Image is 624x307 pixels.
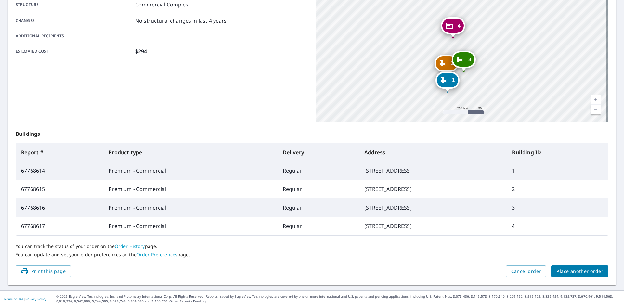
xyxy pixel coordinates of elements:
p: Buildings [16,122,608,143]
td: 2 [507,180,608,198]
td: Premium - Commercial [103,198,277,217]
a: Order History [115,243,145,249]
a: Terms of Use [3,297,23,301]
th: Product type [103,143,277,161]
a: Current Level 17, Zoom In [591,95,601,105]
button: Print this page [16,265,71,277]
span: Print this page [21,267,66,275]
a: Privacy Policy [25,297,46,301]
td: 4 [507,217,608,235]
div: Dropped pin, building 2, Commercial property, 1613 Perennial Ct Perris, CA 92571 [435,55,459,75]
td: Premium - Commercial [103,161,277,180]
th: Delivery [278,143,359,161]
th: Building ID [507,143,608,161]
div: Dropped pin, building 3, Commercial property, 3343 Night Bloom Ln Perris, CA 92571 [452,51,476,71]
span: 1 [452,78,455,83]
td: Premium - Commercial [103,217,277,235]
p: © 2025 Eagle View Technologies, Inc. and Pictometry International Corp. All Rights Reserved. Repo... [56,294,621,304]
span: 2 [451,61,454,66]
td: 67768617 [16,217,103,235]
p: You can track the status of your order on the page. [16,243,608,249]
td: 1 [507,161,608,180]
td: [STREET_ADDRESS] [359,198,507,217]
a: Order Preferences [136,251,177,258]
span: 4 [458,23,461,28]
td: [STREET_ADDRESS] [359,161,507,180]
p: Commercial Complex [135,1,188,8]
button: Cancel order [506,265,546,277]
p: $294 [135,47,147,55]
td: Regular [278,217,359,235]
button: Place another order [551,265,608,277]
span: 3 [468,57,471,62]
td: 67768614 [16,161,103,180]
td: 3 [507,198,608,217]
span: Cancel order [511,267,541,275]
td: [STREET_ADDRESS] [359,217,507,235]
div: Dropped pin, building 1, Commercial property, 1626 Queen Palm Ct Perris, CA 92571 [435,72,459,92]
p: Changes [16,17,133,25]
td: 67768616 [16,198,103,217]
td: Regular [278,198,359,217]
p: Estimated cost [16,47,133,55]
p: No structural changes in last 4 years [135,17,227,25]
td: Regular [278,180,359,198]
p: Additional recipients [16,33,133,39]
div: Dropped pin, building 4, Commercial property, 1626 Green Hills Pl Perris, CA 92571 [441,17,465,37]
td: [STREET_ADDRESS] [359,180,507,198]
td: 67768615 [16,180,103,198]
a: Current Level 17, Zoom Out [591,105,601,114]
p: You can update and set your order preferences on the page. [16,252,608,258]
span: Place another order [556,267,603,275]
td: Regular [278,161,359,180]
th: Report # [16,143,103,161]
p: | [3,297,46,301]
td: Premium - Commercial [103,180,277,198]
th: Address [359,143,507,161]
p: Structure [16,1,133,8]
